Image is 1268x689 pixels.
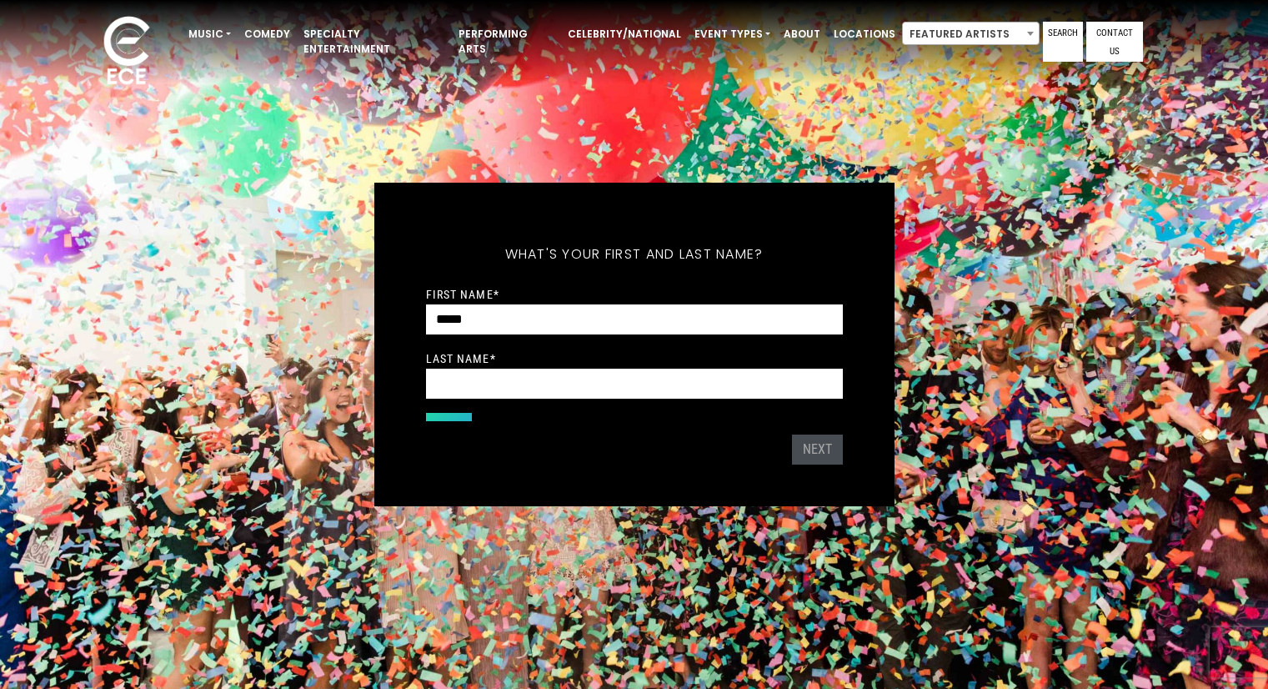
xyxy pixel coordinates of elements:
a: Specialty Entertainment [297,20,452,63]
img: ece_new_logo_whitev2-1.png [85,12,168,93]
label: First Name [426,287,499,302]
a: Comedy [238,20,297,48]
a: About [777,20,827,48]
a: Locations [827,20,902,48]
span: Featured Artists [903,23,1039,46]
label: Last Name [426,351,496,366]
a: Contact Us [1086,22,1143,62]
a: Celebrity/National [561,20,688,48]
a: Music [182,20,238,48]
span: Featured Artists [902,22,1040,45]
a: Performing Arts [452,20,561,63]
a: Search [1043,22,1083,62]
h5: What's your first and last name? [426,224,843,284]
a: Event Types [688,20,777,48]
